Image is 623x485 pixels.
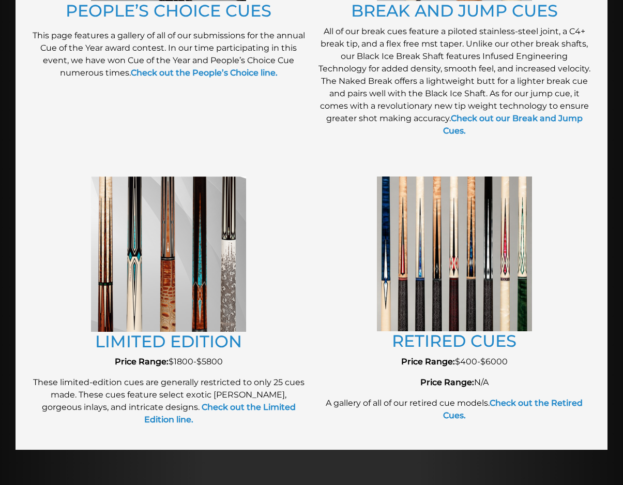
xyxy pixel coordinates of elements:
[31,356,307,368] p: $1800-$5800
[443,398,583,420] a: Check out the Retired Cues.
[31,376,307,426] p: These limited-edition cues are generally restricted to only 25 cues made. These cues feature sele...
[392,331,516,351] a: RETIRED CUES
[317,356,592,368] p: $400-$6000
[317,25,592,137] p: All of our break cues feature a piloted stainless-steel joint, a C4+ break tip, and a flex free m...
[131,68,278,78] a: Check out the People’s Choice line.
[420,377,474,387] strong: Price Range:
[95,331,242,351] a: LIMITED EDITION
[115,357,169,366] strong: Price Range:
[317,376,592,389] p: N/A
[317,397,592,422] p: A gallery of all of our retired cue models.
[401,357,455,366] strong: Price Range:
[351,1,558,21] a: BREAK AND JUMP CUES
[144,402,296,424] a: Check out the Limited Edition line.
[31,30,307,79] p: This page features a gallery of all of our submissions for the annual Cue of the Year award conte...
[443,113,583,136] a: Check out our Break and Jump Cues.
[66,1,271,21] a: PEOPLE’S CHOICE CUES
